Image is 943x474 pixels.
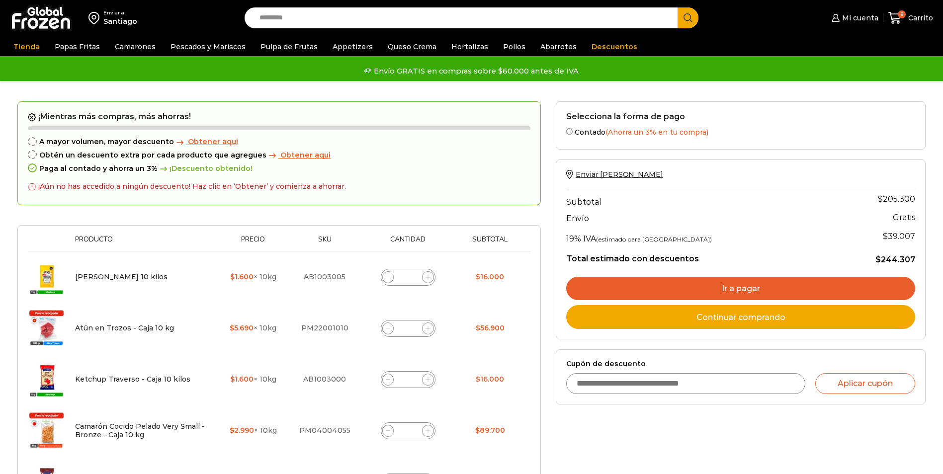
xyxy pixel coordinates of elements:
a: Hortalizas [446,37,493,56]
bdi: 1.600 [230,375,254,384]
bdi: 16.000 [476,272,504,281]
img: address-field-icon.svg [88,9,103,26]
a: Obtener aqui [266,151,331,159]
a: 8 Carrito [888,6,933,30]
span: Obtener aqui [188,137,238,146]
span: $ [230,426,234,435]
div: Obtén un descuento extra por cada producto que agregues [28,151,530,159]
a: Queso Crema [383,37,441,56]
label: Contado [566,126,915,137]
td: × 10kg [218,251,288,303]
strong: Gratis [893,213,915,222]
th: Subtotal [566,189,833,209]
input: Product quantity [401,373,415,387]
div: A mayor volumen, mayor descuento [28,138,530,146]
a: Papas Fritas [50,37,105,56]
button: Cambiar Dirección [172,73,254,90]
strong: Santiago [237,40,267,47]
th: Subtotal [454,236,525,251]
span: (Ahorra un 3% en tu compra) [605,128,708,137]
th: Producto [70,236,218,251]
a: Atún en Trozos - Caja 10 kg [75,323,174,332]
td: AB1003005 [288,251,361,303]
span: $ [475,426,480,435]
span: $ [883,232,888,241]
span: Enviar [PERSON_NAME] [576,170,663,179]
th: 19% IVA [566,226,833,246]
span: $ [230,323,234,332]
div: Paga al contado y ahorra un 3% [28,164,530,173]
a: Descuentos [587,37,642,56]
button: Continuar [115,73,168,90]
th: Precio [218,236,288,251]
th: Total estimado con descuentos [566,246,833,265]
small: (estimado para [GEOGRAPHIC_DATA]) [596,236,712,243]
span: 39.007 [883,232,915,241]
bdi: 205.300 [878,194,915,204]
bdi: 1.600 [230,272,254,281]
button: Search button [678,7,698,28]
bdi: 2.990 [230,426,254,435]
td: PM04004055 [288,405,361,456]
a: Pollos [498,37,530,56]
a: Abarrotes [535,37,582,56]
td: × 10kg [218,354,288,405]
td: PM22001010 [288,303,361,354]
span: $ [230,272,235,281]
a: Obtener aqui [174,138,238,146]
bdi: 56.900 [476,323,505,332]
div: Enviar a [103,9,137,16]
td: AB1003000 [288,354,361,405]
bdi: 89.700 [475,426,505,435]
a: Pulpa de Frutas [256,37,323,56]
span: $ [878,194,883,204]
span: $ [476,375,480,384]
h2: ¡Mientras más compras, más ahorras! [28,112,530,122]
a: [PERSON_NAME] 10 kilos [75,272,168,281]
a: Ketchup Traverso - Caja 10 kilos [75,375,190,384]
span: $ [476,323,480,332]
input: Contado(Ahorra un 3% en tu compra) [566,128,573,135]
bdi: 16.000 [476,375,504,384]
label: Cupón de descuento [566,360,915,368]
th: Cantidad [361,236,454,251]
a: Mi cuenta [829,8,878,28]
button: Aplicar cupón [815,373,915,394]
div: Santiago [103,16,137,26]
input: Product quantity [401,424,415,438]
bdi: 244.307 [875,255,915,264]
span: Obtener aqui [280,151,331,159]
a: Ir a pagar [566,277,915,301]
span: $ [875,255,881,264]
span: $ [476,272,480,281]
div: ¡Aún no has accedido a ningún descuento! Haz clic en ‘Obtener’ y comienza a ahorrar. [28,178,346,195]
input: Product quantity [401,321,415,335]
th: Envío [566,209,833,227]
span: Mi cuenta [840,13,878,23]
a: Tienda [8,37,45,56]
a: Enviar [PERSON_NAME] [566,170,663,179]
input: Product quantity [401,270,415,284]
p: Los precios y el stock mostrados corresponden a . Para ver disponibilidad y precios en otras regi... [89,39,279,68]
a: Continuar comprando [566,305,915,329]
bdi: 5.690 [230,323,254,332]
a: Appetizers [328,37,378,56]
span: $ [230,375,235,384]
td: × 10kg [218,303,288,354]
td: × 10kg [218,405,288,456]
th: Sku [288,236,361,251]
span: 8 [898,10,906,18]
a: Camarón Cocido Pelado Very Small - Bronze - Caja 10 kg [75,422,205,439]
span: Carrito [906,13,933,23]
span: ¡Descuento obtenido! [158,164,253,173]
h2: Selecciona la forma de pago [566,112,915,121]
